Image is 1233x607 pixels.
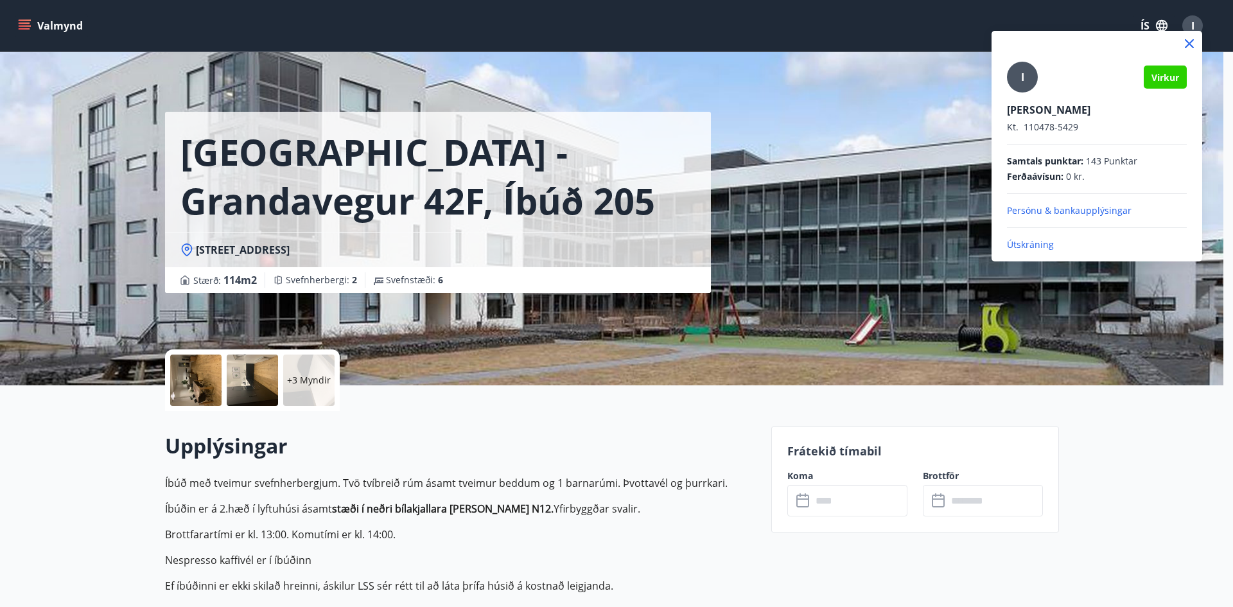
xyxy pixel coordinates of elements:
[1151,71,1179,84] span: Virkur
[1007,121,1187,134] p: 110478-5429
[1021,70,1024,84] span: I
[1007,204,1187,217] p: Persónu & bankaupplýsingar
[1007,170,1063,183] span: Ferðaávísun :
[1007,121,1019,133] span: Kt.
[1007,238,1187,251] p: Útskráning
[1066,170,1085,183] span: 0 kr.
[1086,155,1137,168] span: 143 Punktar
[1007,103,1187,117] p: [PERSON_NAME]
[1007,155,1083,168] span: Samtals punktar :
